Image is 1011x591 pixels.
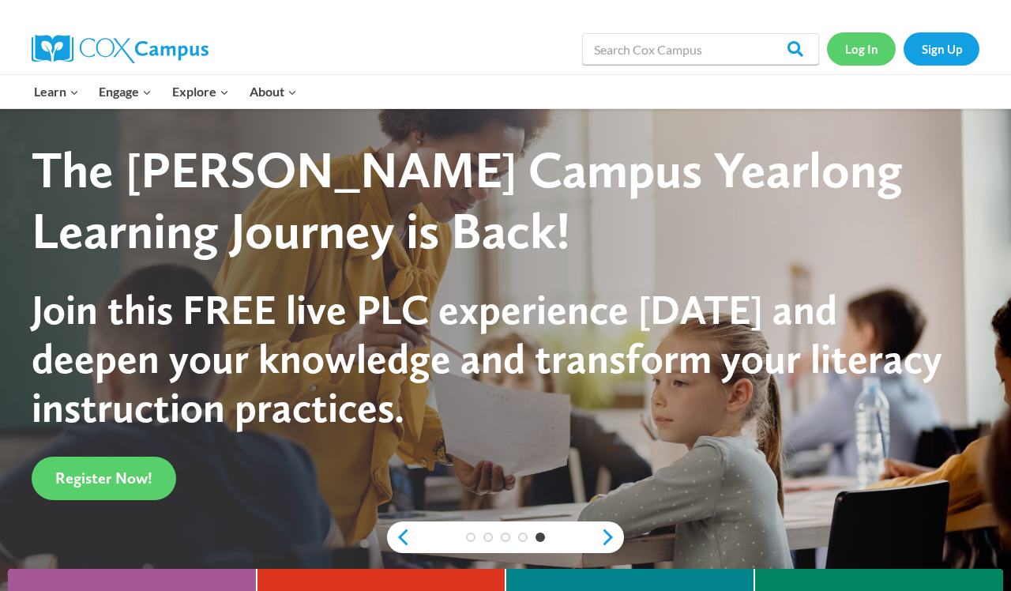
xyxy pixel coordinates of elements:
nav: Secondary Navigation [827,32,979,65]
a: Register Now! [32,457,176,500]
div: The [PERSON_NAME] Campus Yearlong Learning Journey is Back! [32,140,951,262]
span: Join this FREE live PLC experience [DATE] and deepen your knowledge and transform your literacy i... [32,284,942,433]
input: Search Cox Campus [582,33,819,65]
button: Child menu of Engage [89,75,163,108]
nav: Primary Navigation [24,75,306,108]
a: Log In [827,32,896,65]
span: Register Now! [55,469,152,487]
img: Cox Campus [32,35,209,63]
button: Child menu of Learn [24,75,89,108]
a: Sign Up [904,32,979,65]
button: Child menu of About [239,75,307,108]
button: Child menu of Explore [162,75,239,108]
